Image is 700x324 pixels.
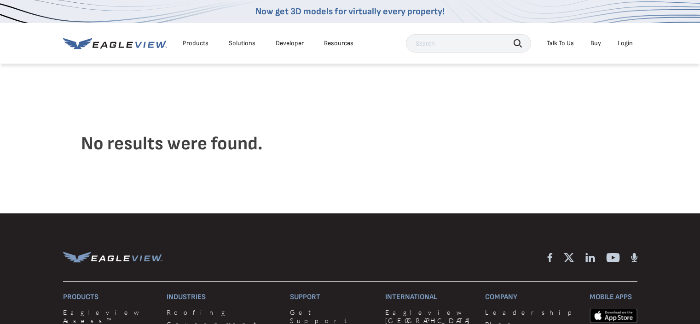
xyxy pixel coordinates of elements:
[485,293,578,301] h3: Company
[485,308,578,317] a: Leadership
[167,293,279,301] h3: Industries
[590,308,637,323] img: apple-app-store.png
[547,39,574,47] div: Talk To Us
[290,293,374,301] h3: Support
[276,39,304,47] a: Developer
[255,6,445,17] a: Now get 3D models for virtually every property!
[81,109,619,179] h4: No results were found.
[406,34,531,53] input: Search
[63,293,156,301] h3: Products
[590,39,601,47] a: Buy
[590,293,637,301] h3: Mobile Apps
[618,39,633,47] div: Login
[324,39,353,47] div: Resources
[183,39,208,47] div: Products
[385,293,474,301] h3: International
[229,39,255,47] div: Solutions
[167,308,279,317] a: Roofing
